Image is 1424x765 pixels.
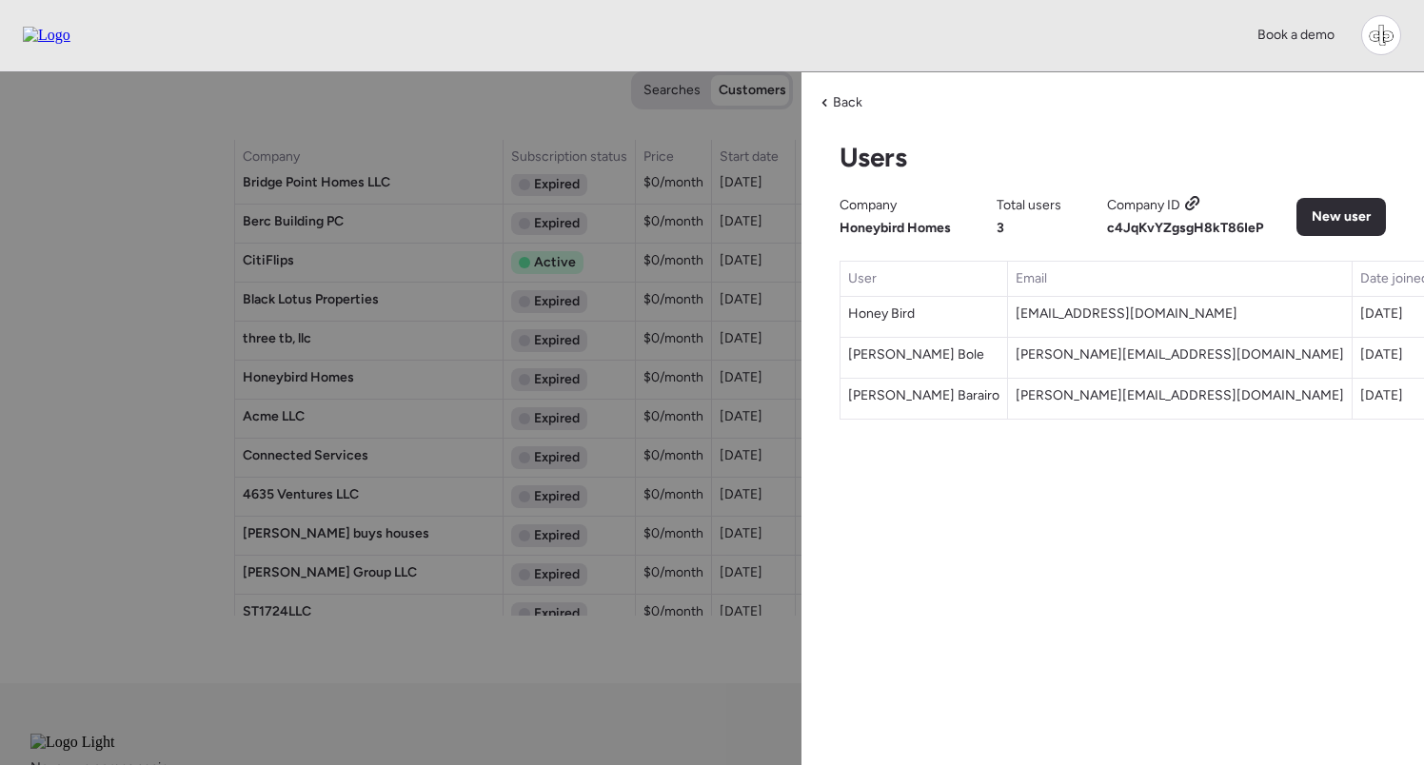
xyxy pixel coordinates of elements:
span: [PERSON_NAME] Bole [848,346,984,363]
span: Back [833,93,862,112]
span: New user [1312,207,1371,226]
span: Company ID [1107,196,1180,215]
span: User [848,270,877,286]
span: [DATE] [1360,387,1403,403]
span: Book a demo [1257,27,1335,43]
span: [EMAIL_ADDRESS][DOMAIN_NAME] [1016,305,1237,322]
span: [PERSON_NAME][EMAIL_ADDRESS][DOMAIN_NAME] [1016,387,1344,403]
span: Email [1016,270,1047,286]
img: Logo [23,27,70,44]
span: c4JqKvYZgsgH8kT86IeP [1107,220,1263,236]
span: [PERSON_NAME][EMAIL_ADDRESS][DOMAIN_NAME] [1016,346,1344,363]
span: [PERSON_NAME] Barairo [848,387,999,403]
span: Company [840,196,897,215]
span: 3 [997,219,1004,238]
span: [DATE] [1360,346,1403,363]
h2: Users [840,141,906,173]
span: Honeybird Homes [840,219,951,238]
span: [DATE] [1360,305,1403,322]
span: Honey Bird [848,305,915,322]
span: Total users [997,196,1061,215]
